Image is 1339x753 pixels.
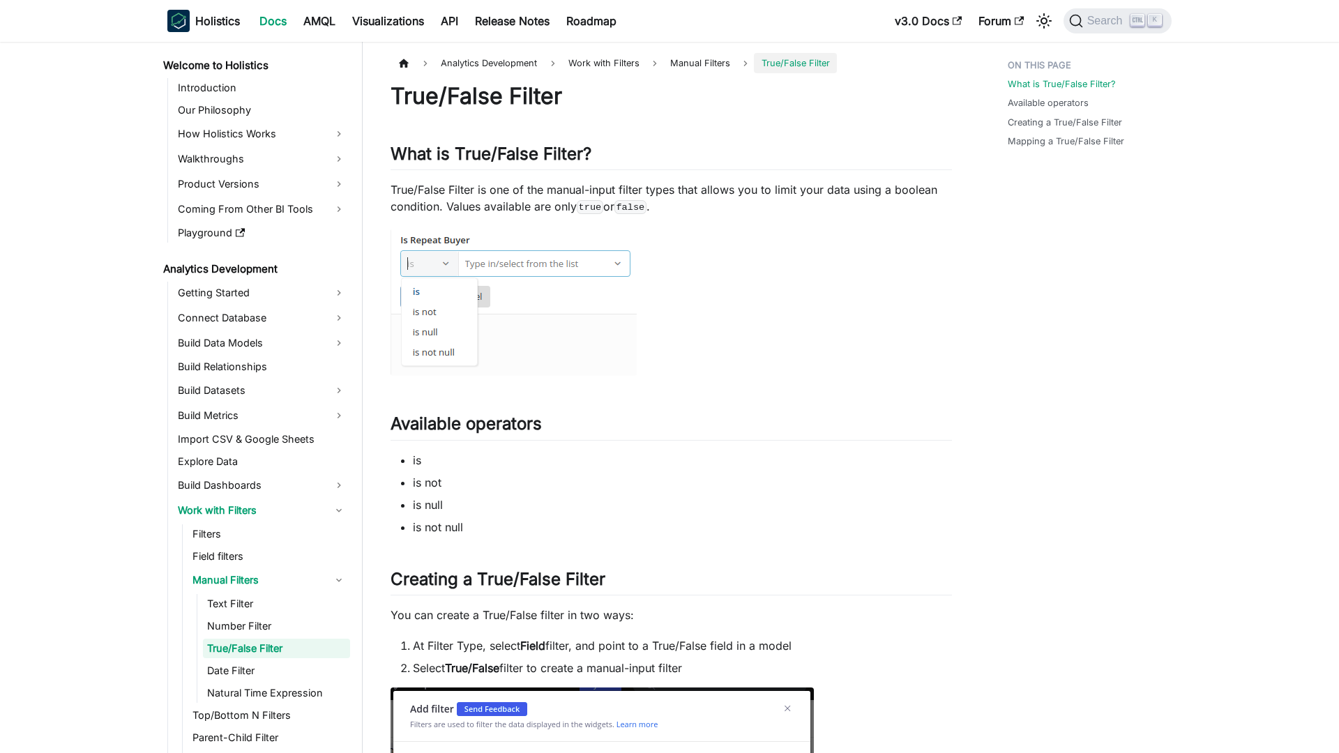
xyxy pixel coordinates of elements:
[174,307,350,329] a: Connect Database
[295,10,344,32] a: AMQL
[174,198,350,220] a: Coming From Other BI Tools
[432,10,467,32] a: API
[188,547,350,566] a: Field filters
[174,282,350,304] a: Getting Started
[174,404,350,427] a: Build Metrics
[174,78,350,98] a: Introduction
[413,637,952,654] li: At Filter Type, select filter, and point to a True/False field in a model
[174,452,350,471] a: Explore Data
[391,82,952,110] h1: True/False Filter
[614,200,646,214] code: false
[1064,8,1172,33] button: Search (Ctrl+K)
[344,10,432,32] a: Visualizations
[391,53,417,73] a: Home page
[886,10,970,32] a: v3.0 Docs
[188,524,350,544] a: Filters
[754,53,836,73] span: True/False Filter
[174,499,350,522] a: Work with Filters
[188,706,350,725] a: Top/Bottom N Filters
[174,148,350,170] a: Walkthroughs
[188,728,350,747] a: Parent-Child Filter
[1033,10,1055,32] button: Switch between dark and light mode (currently light mode)
[167,10,190,32] img: Holistics
[1008,77,1116,91] a: What is True/False Filter?
[561,53,646,73] span: Work with Filters
[195,13,240,29] b: Holistics
[558,10,625,32] a: Roadmap
[577,200,603,214] code: true
[159,56,350,75] a: Welcome to Holistics
[413,496,952,513] li: is null
[413,660,952,676] li: Select filter to create a manual-input filter
[203,594,350,614] a: Text Filter
[1008,96,1089,109] a: Available operators
[159,259,350,279] a: Analytics Development
[1148,14,1162,26] kbd: K
[1008,116,1122,129] a: Creating a True/False Filter
[251,10,295,32] a: Docs
[445,661,499,675] strong: True/False
[174,379,350,402] a: Build Datasets
[391,144,952,170] h2: What is True/False Filter?
[174,223,350,243] a: Playground
[167,10,240,32] a: HolisticsHolistics
[663,53,737,73] span: Manual Filters
[174,332,350,354] a: Build Data Models
[413,474,952,491] li: is not
[203,616,350,636] a: Number Filter
[174,173,350,195] a: Product Versions
[467,10,558,32] a: Release Notes
[203,661,350,680] a: Date Filter
[174,100,350,120] a: Our Philosophy
[434,53,544,73] span: Analytics Development
[413,452,952,469] li: is
[391,607,952,623] p: You can create a True/False filter in two ways:
[174,357,350,376] a: Build Relationships
[391,569,952,595] h2: Creating a True/False Filter
[1008,135,1124,148] a: Mapping a True/False Filter
[391,413,952,440] h2: Available operators
[203,639,350,658] a: True/False Filter
[413,519,952,535] li: is not null
[174,429,350,449] a: Import CSV & Google Sheets
[1083,15,1131,27] span: Search
[520,639,545,653] strong: Field
[153,42,363,753] nav: Docs sidebar
[174,474,350,496] a: Build Dashboards
[188,569,350,591] a: Manual Filters
[391,53,952,73] nav: Breadcrumbs
[970,10,1032,32] a: Forum
[203,683,350,703] a: Natural Time Expression
[391,181,952,215] p: True/False Filter is one of the manual-input filter types that allows you to limit your data usin...
[174,123,350,145] a: How Holistics Works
